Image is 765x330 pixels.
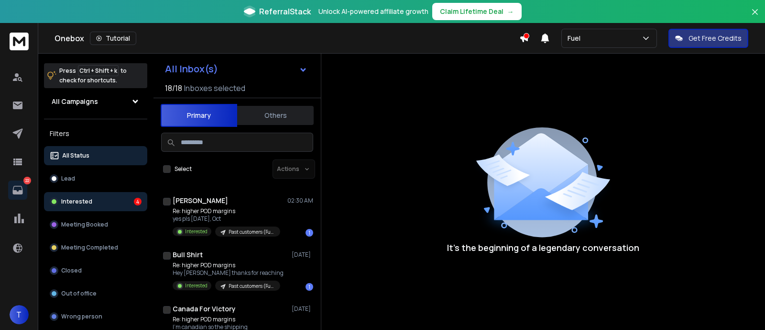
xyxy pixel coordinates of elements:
p: Re: higher POD margins [173,207,280,215]
p: Fuel [568,34,584,43]
button: Meeting Booked [44,215,147,234]
button: Others [237,105,314,126]
p: Unlock AI-powered affiliate growth [318,7,428,16]
a: 22 [8,181,27,200]
p: Press to check for shortcuts. [59,66,127,85]
button: Out of office [44,284,147,303]
button: T [10,305,29,324]
span: 18 / 18 [165,82,182,94]
button: Wrong person [44,307,147,326]
p: Meeting Booked [61,221,108,228]
p: Interested [61,198,92,205]
button: Meeting Completed [44,238,147,257]
div: 1 [306,283,313,291]
div: 4 [134,198,142,205]
h1: Bull Shirt [173,250,203,260]
h1: All Campaigns [52,97,98,106]
p: Hey [PERSON_NAME] thanks for reaching [173,269,284,277]
p: Re: higher POD margins [173,316,287,323]
span: Ctrl + Shift + k [78,65,119,76]
button: Interested4 [44,192,147,211]
p: yes pls [DATE], Oct [173,215,280,223]
p: It’s the beginning of a legendary conversation [447,241,639,254]
p: Re: higher POD margins [173,262,284,269]
span: → [507,7,514,16]
p: Out of office [61,290,97,297]
p: Wrong person [61,313,102,320]
h3: Filters [44,127,147,140]
p: All Status [62,152,89,159]
button: Tutorial [90,32,136,45]
p: 02:30 AM [287,197,313,205]
button: Get Free Credits [668,29,748,48]
div: Onebox [55,32,519,45]
p: [DATE] [292,305,313,313]
p: 22 [23,177,31,184]
h1: All Inbox(s) [165,64,218,74]
button: Lead [44,169,147,188]
p: Lead [61,175,75,182]
p: Interested [185,228,208,235]
h1: [PERSON_NAME] [173,196,228,205]
h3: Inboxes selected [184,82,245,94]
div: 1 [306,229,313,237]
button: Claim Lifetime Deal→ [432,3,522,20]
p: Meeting Completed [61,244,118,251]
p: Closed [61,267,82,274]
p: Get Free Credits [688,34,742,43]
h1: Canada For Victory [173,304,236,314]
button: All Inbox(s) [157,59,315,79]
p: [DATE] [292,251,313,259]
p: Past customers (Fuel) [229,283,274,290]
p: Interested [185,282,208,289]
button: Primary [161,104,237,127]
button: Close banner [749,6,761,29]
p: Past customers (Fuel) [229,228,274,236]
button: All Campaigns [44,92,147,111]
button: Closed [44,261,147,280]
label: Select [175,165,192,173]
span: ReferralStack [259,6,311,17]
button: All Status [44,146,147,165]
